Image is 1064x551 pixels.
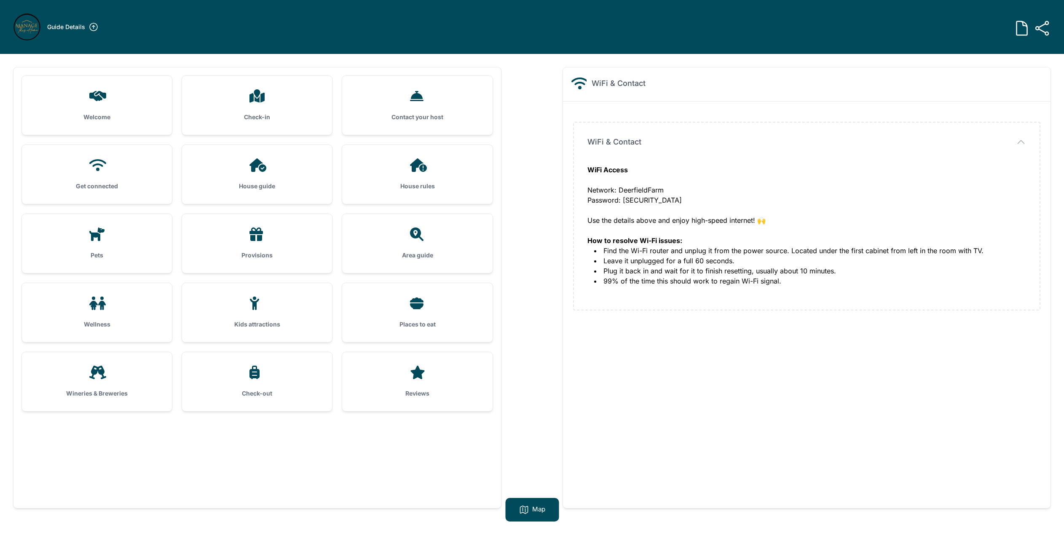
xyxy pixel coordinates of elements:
[356,389,479,398] h3: Reviews
[182,214,332,273] a: Provisions
[182,352,332,411] a: Check-out
[356,182,479,190] h3: House rules
[22,214,172,273] a: Pets
[35,320,158,329] h3: Wellness
[35,251,158,259] h3: Pets
[35,182,158,190] h3: Get connected
[47,23,85,31] h3: Guide Details
[182,76,332,135] a: Check-in
[196,113,319,121] h3: Check-in
[356,251,479,259] h3: Area guide
[356,320,479,329] h3: Places to eat
[342,214,492,273] a: Area guide
[22,352,172,411] a: Wineries & Breweries
[594,276,1026,286] li: 99% of the time this should work to regain Wi-Fi signal.
[342,352,492,411] a: Reviews
[587,236,682,245] strong: How to resolve Wi-Fi issues:
[196,251,319,259] h3: Provisions
[342,145,492,204] a: House rules
[342,76,492,135] a: Contact your host
[594,266,1026,276] li: Plug it back in and wait for it to finish resetting, usually about 10 minutes.
[196,389,319,398] h3: Check-out
[47,22,99,32] a: Guide Details
[594,246,1026,256] li: Find the Wi-Fi router and unplug it from the power source. Located under the first cabinet from l...
[587,165,1026,246] div: Network: DeerfieldFarm Password: [SECURITY_DATA] Use the details above and enjoy high-speed inter...
[196,182,319,190] h3: House guide
[532,505,545,515] p: Map
[587,166,628,174] strong: WiFi Access
[182,145,332,204] a: House guide
[22,76,172,135] a: Welcome
[342,283,492,342] a: Places to eat
[356,113,479,121] h3: Contact your host
[35,389,158,398] h3: Wineries & Breweries
[592,78,646,89] h2: WiFi & Contact
[594,256,1026,266] li: Leave it unplugged for a full 60 seconds.
[182,283,332,342] a: Kids attractions
[587,136,641,148] span: WiFi & Contact
[22,145,172,204] a: Get connected
[35,113,158,121] h3: Welcome
[22,283,172,342] a: Wellness
[13,13,40,40] img: 9xrb8zdmh9lp8oa3vk2ozchhk71a
[196,320,319,329] h3: Kids attractions
[587,136,1026,148] button: WiFi & Contact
